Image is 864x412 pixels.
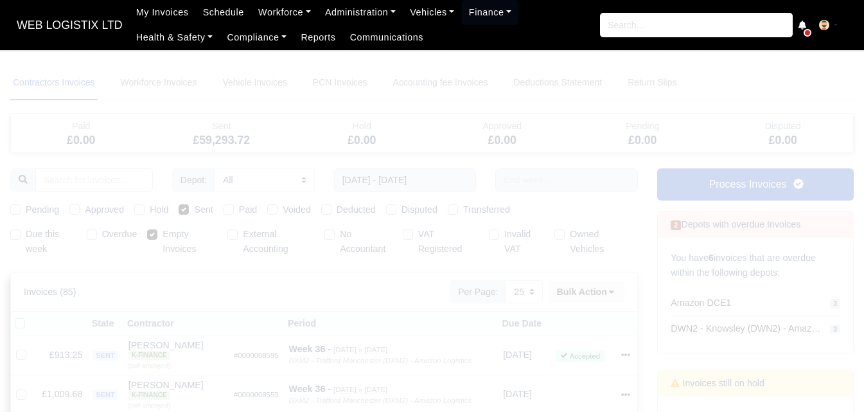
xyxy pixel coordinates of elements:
input: Search... [600,13,793,37]
iframe: Chat Widget [633,263,864,412]
span: WEB LOGISTIX LTD [10,12,129,38]
a: Reports [294,25,342,50]
a: WEB LOGISTIX LTD [10,13,129,38]
a: Health & Safety [129,25,220,50]
a: Communications [343,25,431,50]
a: Compliance [220,25,294,50]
